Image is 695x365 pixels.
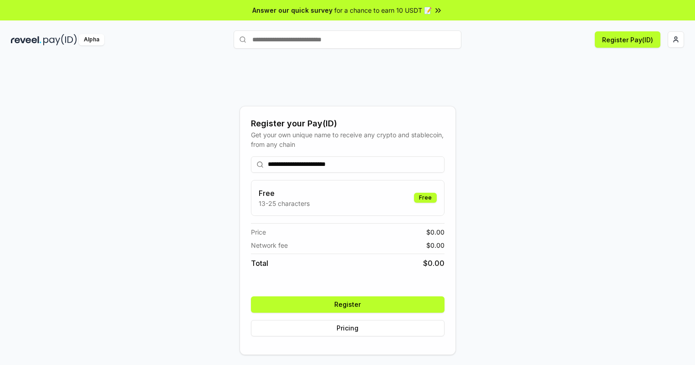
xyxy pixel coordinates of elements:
[251,227,266,237] span: Price
[251,320,445,336] button: Pricing
[251,130,445,149] div: Get your own unique name to receive any crypto and stablecoin, from any chain
[423,258,445,269] span: $ 0.00
[595,31,660,48] button: Register Pay(ID)
[43,34,77,45] img: pay_id
[11,34,41,45] img: reveel_dark
[251,296,445,313] button: Register
[252,5,332,15] span: Answer our quick survey
[79,34,104,45] div: Alpha
[251,240,288,250] span: Network fee
[251,258,268,269] span: Total
[414,193,437,203] div: Free
[259,188,310,199] h3: Free
[426,227,445,237] span: $ 0.00
[251,117,445,130] div: Register your Pay(ID)
[426,240,445,250] span: $ 0.00
[259,199,310,208] p: 13-25 characters
[334,5,432,15] span: for a chance to earn 10 USDT 📝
